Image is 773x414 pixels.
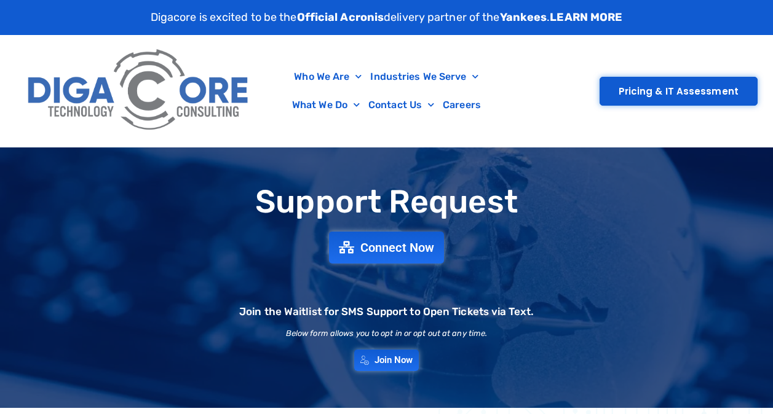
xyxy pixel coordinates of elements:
[438,91,485,119] a: Careers
[239,307,534,317] h2: Join the Waitlist for SMS Support to Open Tickets via Text.
[619,87,739,96] span: Pricing & IT Assessment
[6,184,767,219] h1: Support Request
[286,329,488,337] h2: Below form allows you to opt in or opt out at any time.
[366,63,483,91] a: Industries We Serve
[600,77,758,106] a: Pricing & IT Assessment
[22,41,256,141] img: Digacore Logo
[375,356,413,365] span: Join Now
[151,9,623,26] p: Digacore is excited to be the delivery partner of the .
[329,232,444,264] a: Connect Now
[500,10,547,24] strong: Yankees
[354,350,419,371] a: Join Now
[550,10,622,24] a: LEARN MORE
[263,63,510,119] nav: Menu
[297,10,384,24] strong: Official Acronis
[360,241,434,254] span: Connect Now
[290,63,366,91] a: Who We Are
[364,91,438,119] a: Contact Us
[288,91,364,119] a: What We Do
